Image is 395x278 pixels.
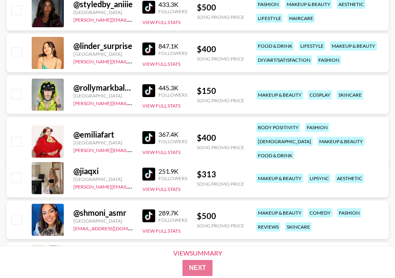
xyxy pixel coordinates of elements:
div: lifestyle [256,14,283,23]
div: $ 313 [197,169,244,179]
img: TikTok [142,209,155,222]
div: [GEOGRAPHIC_DATA] [73,51,133,57]
div: @ linder_surprise [73,41,133,51]
a: [EMAIL_ADDRESS][DOMAIN_NAME] [73,224,154,231]
iframe: Drift Widget Chat Controller [355,238,385,268]
div: Song Promo Price [197,223,244,229]
a: [PERSON_NAME][EMAIL_ADDRESS][DOMAIN_NAME] [73,15,192,23]
div: reviews [256,222,280,231]
div: Followers [158,92,187,98]
div: @ rollymarkbalneg [73,83,133,93]
div: food & drink [256,41,294,51]
div: @ shmoni_asmr [73,208,133,218]
div: [GEOGRAPHIC_DATA] [73,218,133,224]
div: skincare [337,90,363,99]
div: 289.7K [158,209,187,217]
img: TikTok [142,43,155,55]
a: [PERSON_NAME][EMAIL_ADDRESS][DOMAIN_NAME] [73,57,192,65]
div: $ 500 [197,2,244,12]
div: Song Promo Price [197,181,244,187]
div: Song Promo Price [197,97,244,103]
button: Next [182,260,213,276]
div: body positivity [256,123,300,132]
div: Followers [158,8,187,14]
div: fashion [317,55,341,65]
div: 433.3K [158,0,187,8]
div: @ emiliafart [73,130,133,140]
div: Song Promo Price [197,56,244,62]
button: View Full Stats [142,186,180,192]
div: food & drink [256,151,294,160]
div: $ 500 [197,211,244,221]
div: makeup & beauty [256,208,303,217]
div: Followers [158,50,187,56]
div: Followers [158,217,187,223]
div: $ 400 [197,44,244,54]
div: 847.1K [158,42,187,50]
div: [GEOGRAPHIC_DATA] [73,176,133,182]
div: fashion [337,208,361,217]
div: skincare [285,222,312,231]
div: haircare [288,14,315,23]
div: View Summary [166,250,229,257]
div: $ 150 [197,86,244,96]
a: [PERSON_NAME][EMAIL_ADDRESS][PERSON_NAME][DOMAIN_NAME] [73,99,230,106]
div: @ jiaqxi [73,166,133,176]
div: lifestyle [299,41,325,51]
div: [DEMOGRAPHIC_DATA] [256,137,313,146]
img: TikTok [142,84,155,97]
button: View Full Stats [142,61,180,67]
div: Song Promo Price [197,14,244,20]
div: fashion [305,123,329,132]
div: 445.3K [158,84,187,92]
div: diy/art/satisfaction [256,55,312,65]
button: View Full Stats [142,228,180,234]
img: TikTok [142,168,155,181]
div: makeup & beauty [318,137,365,146]
div: cosplay [308,90,332,99]
div: $ 400 [197,133,244,143]
div: comedy [308,208,332,217]
div: [GEOGRAPHIC_DATA] [73,140,133,146]
button: View Full Stats [142,19,180,25]
a: [PERSON_NAME][EMAIL_ADDRESS][DOMAIN_NAME] [73,146,192,153]
div: Followers [158,175,187,181]
div: 367.4K [158,130,187,138]
button: View Full Stats [142,103,180,109]
div: [GEOGRAPHIC_DATA] [73,93,133,99]
button: View Full Stats [142,149,180,155]
div: 251.9K [158,167,187,175]
div: makeup & beauty [330,41,377,51]
a: [PERSON_NAME][EMAIL_ADDRESS][DOMAIN_NAME] [73,182,192,190]
div: makeup & beauty [256,90,303,99]
div: makeup & beauty [256,174,303,183]
div: Followers [158,138,187,144]
div: lipsync [308,174,330,183]
img: TikTok [142,131,155,144]
div: Song Promo Price [197,144,244,150]
img: TikTok [142,1,155,14]
div: aesthetic [335,174,364,183]
div: [GEOGRAPHIC_DATA] [73,9,133,15]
